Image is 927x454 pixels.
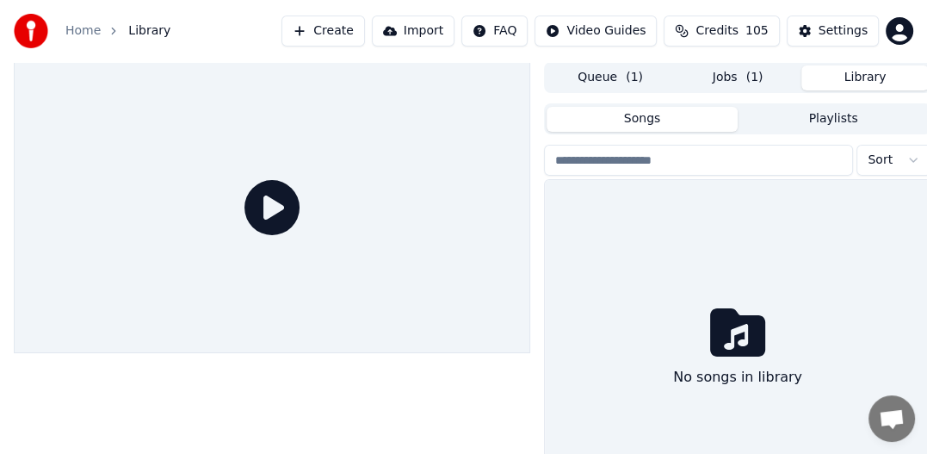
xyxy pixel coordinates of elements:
button: Create [281,16,365,47]
button: FAQ [461,16,528,47]
a: Home [65,22,101,40]
button: Credits105 [664,16,779,47]
span: 105 [745,22,769,40]
img: youka [14,14,48,48]
button: Import [372,16,454,47]
div: Open chat [868,395,915,442]
button: Songs [547,107,738,132]
span: ( 1 ) [746,69,763,86]
span: Library [128,22,170,40]
div: Settings [819,22,868,40]
button: Jobs [674,65,801,90]
span: Sort [868,152,893,169]
nav: breadcrumb [65,22,170,40]
button: Queue [547,65,674,90]
span: ( 1 ) [626,69,643,86]
div: No songs in library [666,360,809,395]
button: Settings [787,16,879,47]
button: Video Guides [535,16,657,47]
span: Credits [695,22,738,40]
